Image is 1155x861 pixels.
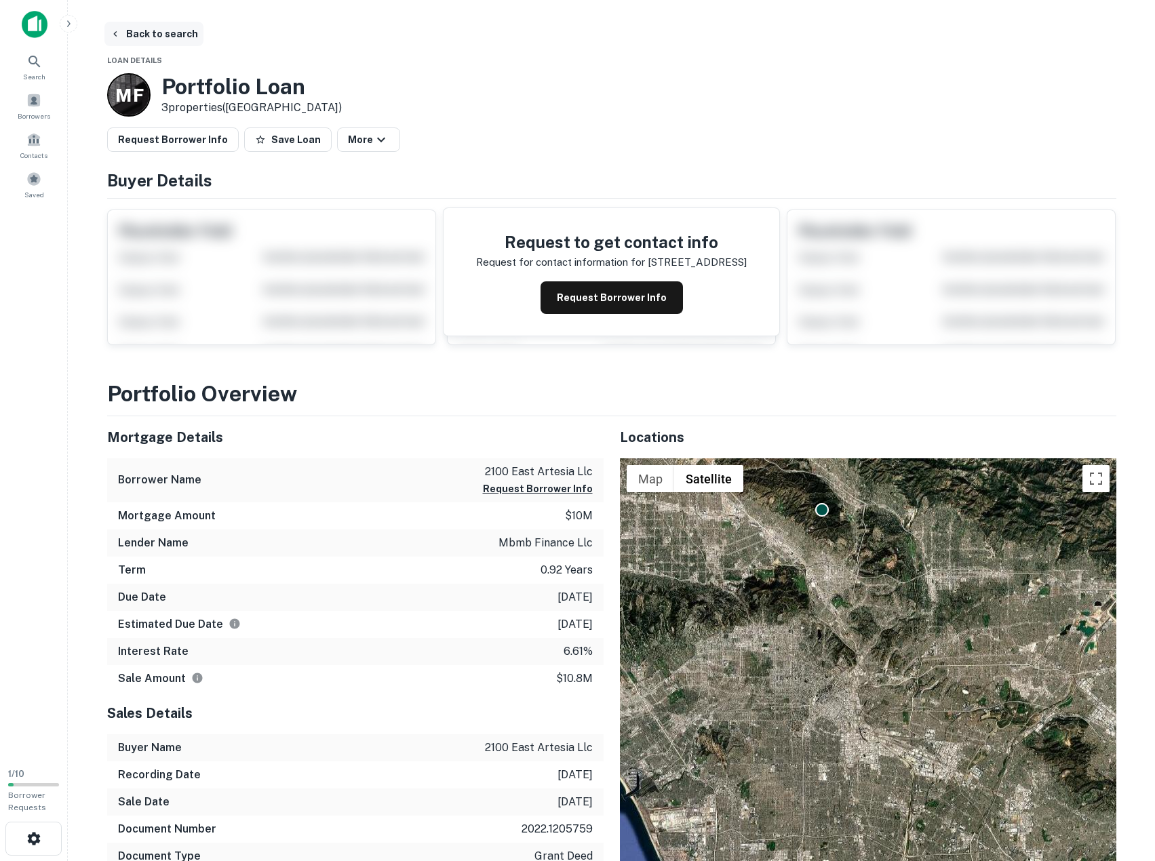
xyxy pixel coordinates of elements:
[541,281,683,314] button: Request Borrower Info
[161,100,342,116] p: 3 properties ([GEOGRAPHIC_DATA])
[337,127,400,152] button: More
[118,472,201,488] h6: Borrower Name
[620,427,1116,447] h5: Locations
[648,254,747,271] p: [STREET_ADDRESS]
[476,230,747,254] h4: Request to get contact info
[107,703,604,723] h5: Sales Details
[476,254,645,271] p: Request for contact information for
[118,535,189,551] h6: Lender Name
[20,150,47,161] span: Contacts
[1082,465,1110,492] button: Toggle fullscreen view
[627,465,674,492] button: Show street map
[244,127,332,152] button: Save Loan
[118,562,146,578] h6: Term
[8,769,24,779] span: 1 / 10
[23,71,45,82] span: Search
[541,562,593,578] p: 0.92 years
[107,127,239,152] button: Request Borrower Info
[118,508,216,524] h6: Mortgage Amount
[118,767,201,783] h6: Recording Date
[565,508,593,524] p: $10m
[107,427,604,447] h5: Mortgage Details
[118,740,182,756] h6: Buyer Name
[22,11,47,38] img: capitalize-icon.png
[1087,753,1155,818] iframe: Chat Widget
[522,821,593,837] p: 2022.1205759
[4,166,64,203] a: Saved
[564,643,593,660] p: 6.61%
[4,48,64,85] a: Search
[557,616,593,633] p: [DATE]
[115,82,142,108] p: M F
[104,22,203,46] button: Back to search
[557,767,593,783] p: [DATE]
[483,464,593,480] p: 2100 east artesia llc
[8,790,46,812] span: Borrower Requests
[557,589,593,605] p: [DATE]
[4,87,64,124] a: Borrowers
[107,378,1116,410] h3: Portfolio Overview
[229,618,241,630] svg: Estimate is based on a standard schedule for this type of loan.
[485,740,593,756] p: 2100 east artesia llc
[498,535,593,551] p: mbmb finance llc
[18,111,50,121] span: Borrowers
[556,670,593,687] p: $10.8m
[118,794,170,810] h6: Sale Date
[118,670,203,687] h6: Sale Amount
[557,794,593,810] p: [DATE]
[674,465,743,492] button: Show satellite imagery
[118,589,166,605] h6: Due Date
[191,672,203,684] svg: The values displayed on the website are for informational purposes only and may be reported incor...
[118,821,216,837] h6: Document Number
[107,56,162,64] span: Loan Details
[483,481,593,497] button: Request Borrower Info
[24,189,44,200] span: Saved
[161,74,342,100] h3: Portfolio Loan
[107,168,1116,193] h4: Buyer Details
[4,127,64,163] a: Contacts
[118,616,241,633] h6: Estimated Due Date
[118,643,189,660] h6: Interest Rate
